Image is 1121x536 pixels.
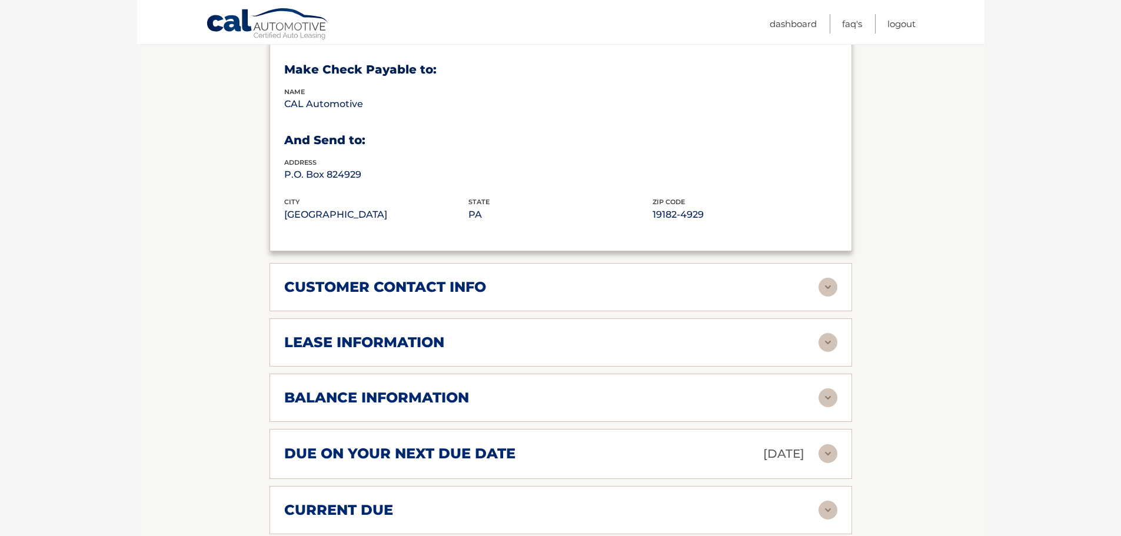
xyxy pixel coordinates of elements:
a: Logout [887,14,916,34]
span: address [284,158,317,167]
a: Cal Automotive [206,8,330,42]
span: name [284,88,305,96]
img: accordion-rest.svg [819,501,837,520]
p: 19182-4929 [653,207,837,223]
p: CAL Automotive [284,96,468,112]
img: accordion-rest.svg [819,444,837,463]
span: city [284,198,300,206]
h2: lease information [284,334,444,351]
span: state [468,198,490,206]
h3: And Send to: [284,133,837,148]
p: PA [468,207,653,223]
h2: customer contact info [284,278,486,296]
a: FAQ's [842,14,862,34]
img: accordion-rest.svg [819,278,837,297]
h3: Make Check Payable to: [284,62,837,77]
span: zip code [653,198,685,206]
h2: balance information [284,389,469,407]
a: Dashboard [770,14,817,34]
p: [DATE] [763,444,804,464]
h2: current due [284,501,393,519]
p: P.O. Box 824929 [284,167,468,183]
img: accordion-rest.svg [819,333,837,352]
img: accordion-rest.svg [819,388,837,407]
h2: due on your next due date [284,445,515,462]
p: [GEOGRAPHIC_DATA] [284,207,468,223]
